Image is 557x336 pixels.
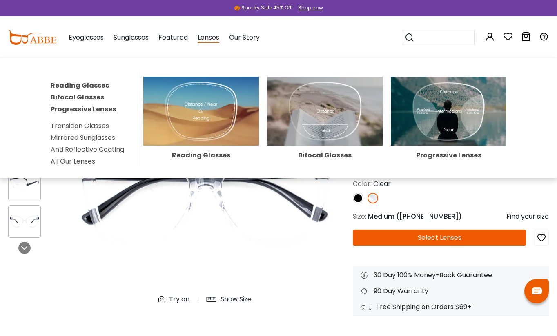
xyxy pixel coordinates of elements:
[353,230,526,246] button: Select Lenses
[8,30,56,45] img: abbeglasses.com
[9,213,40,229] img: Garner Fclear Acetate Eyeglasses , UniversalBridgeFit Frames from ABBE Glasses
[51,133,115,142] a: Mirrored Sunglasses
[353,212,366,221] span: Size:
[69,33,104,42] span: Eyeglasses
[114,33,149,42] span: Sunglasses
[234,4,293,11] div: 🎃 Spooky Sale 45% Off!
[143,77,259,146] img: Reading Glasses
[267,152,383,159] div: Bifocal Glasses
[391,77,506,146] img: Progressive Lenses
[506,212,549,221] div: Find your size
[51,121,109,130] a: Transition Glasses
[169,294,189,304] div: Try on
[66,79,345,311] img: Garner Fclear Acetate Eyeglasses , UniversalBridgeFit Frames from ABBE Glasses
[9,177,40,192] img: Garner Fclear Acetate Eyeglasses , UniversalBridgeFit Frames from ABBE Glasses
[391,106,506,159] a: Progressive Lenses
[51,93,104,102] a: Bifocal Glasses
[361,270,541,280] div: 30 Day 100% Money-Back Guarantee
[143,152,259,159] div: Reading Glasses
[361,302,541,312] div: Free Shipping on Orders $69+
[51,157,95,166] a: All Our Lenses
[368,212,462,221] span: Medium ( )
[267,77,383,146] img: Bifocal Glasses
[51,104,116,114] a: Progressive Lenses
[51,145,124,154] a: Anti Reflective Coating
[51,81,109,90] a: Reading Glasses
[361,286,541,296] div: 90 Day Warranty
[532,287,542,294] img: chat
[267,106,383,159] a: Bifocal Glasses
[294,4,323,11] a: Shop now
[221,294,252,304] div: Show Size
[298,4,323,11] div: Shop now
[353,179,372,188] span: Color:
[391,152,506,159] div: Progressive Lenses
[373,179,391,188] span: Clear
[198,33,219,43] span: Lenses
[158,33,188,42] span: Featured
[399,212,459,221] span: [PHONE_NUMBER]
[143,106,259,159] a: Reading Glasses
[229,33,260,42] span: Our Story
